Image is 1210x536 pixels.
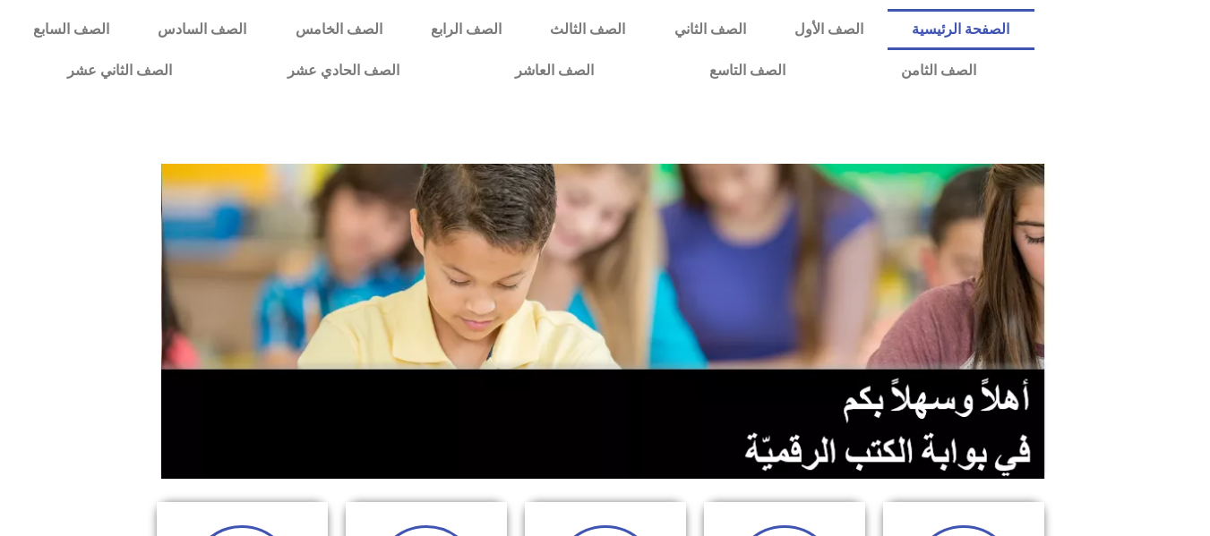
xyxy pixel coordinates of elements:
a: الصف العاشر [457,50,651,91]
a: الصف الأول [770,9,888,50]
a: الصف الرابع [407,9,526,50]
a: الصف السادس [133,9,270,50]
a: الصفحة الرئيسية [888,9,1034,50]
a: الصف الثاني [650,9,770,50]
a: الصف الثاني عشر [9,50,229,91]
a: الصف الخامس [271,9,407,50]
a: الصف الثامن [843,50,1034,91]
a: الصف الحادي عشر [229,50,457,91]
a: الصف الثالث [526,9,649,50]
a: الصف السابع [9,9,133,50]
a: الصف التاسع [651,50,843,91]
